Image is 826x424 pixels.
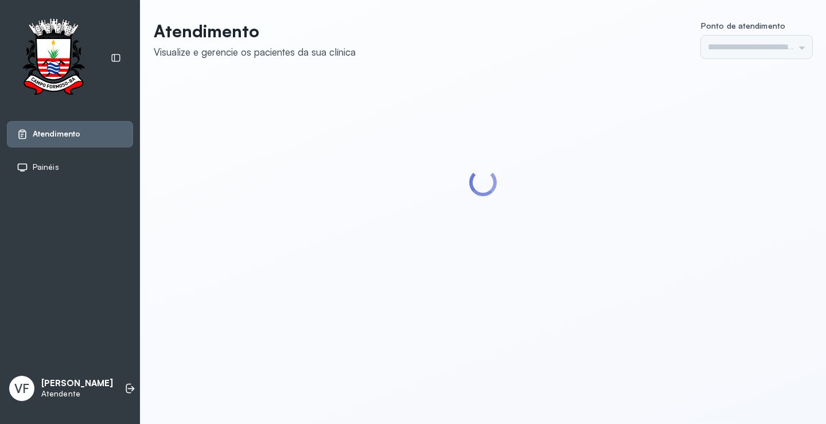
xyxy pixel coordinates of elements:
[154,21,356,41] p: Atendimento
[17,129,123,140] a: Atendimento
[41,378,113,389] p: [PERSON_NAME]
[701,21,785,30] span: Ponto de atendimento
[33,162,59,172] span: Painéis
[33,129,80,139] span: Atendimento
[154,46,356,58] div: Visualize e gerencie os pacientes da sua clínica
[12,18,95,98] img: Logotipo do estabelecimento
[41,389,113,399] p: Atendente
